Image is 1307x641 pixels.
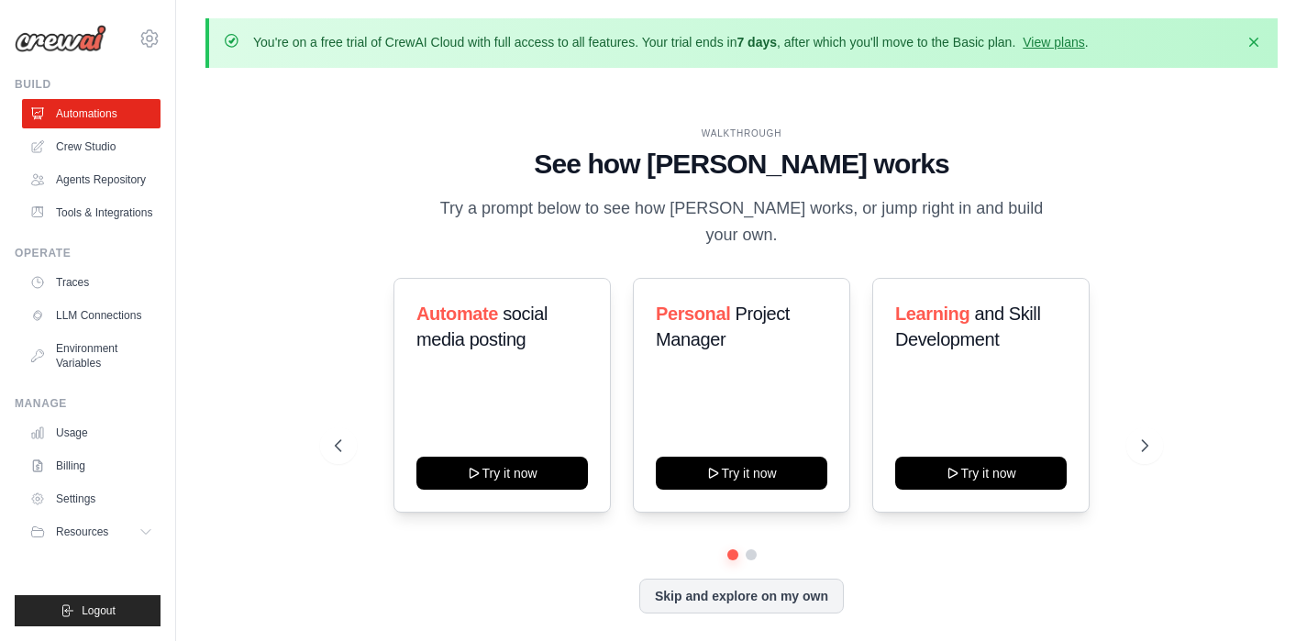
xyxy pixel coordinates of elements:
h1: See how [PERSON_NAME] works [335,148,1148,181]
p: You're on a free trial of CrewAI Cloud with full access to all features. Your trial ends in , aft... [253,33,1089,51]
a: Billing [22,451,161,481]
a: Environment Variables [22,334,161,378]
span: Personal [656,304,730,324]
button: Try it now [895,457,1067,490]
a: View plans [1023,35,1084,50]
p: Try a prompt below to see how [PERSON_NAME] works, or jump right in and build your own. [434,195,1050,249]
a: LLM Connections [22,301,161,330]
span: Automate [416,304,498,324]
a: Settings [22,484,161,514]
span: Project Manager [656,304,790,349]
button: Try it now [416,457,588,490]
button: Resources [22,517,161,547]
img: Logo [15,25,106,52]
span: Resources [56,525,108,539]
div: Build [15,77,161,92]
span: Learning [895,304,969,324]
a: Crew Studio [22,132,161,161]
button: Logout [15,595,161,626]
button: Skip and explore on my own [639,579,844,613]
a: Automations [22,99,161,128]
span: Logout [82,603,116,618]
a: Usage [22,418,161,448]
div: Operate [15,246,161,260]
div: Manage [15,396,161,411]
a: Traces [22,268,161,297]
a: Agents Repository [22,165,161,194]
span: social media posting [416,304,548,349]
a: Tools & Integrations [22,198,161,227]
button: Try it now [656,457,827,490]
strong: 7 days [737,35,777,50]
div: WALKTHROUGH [335,127,1148,140]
